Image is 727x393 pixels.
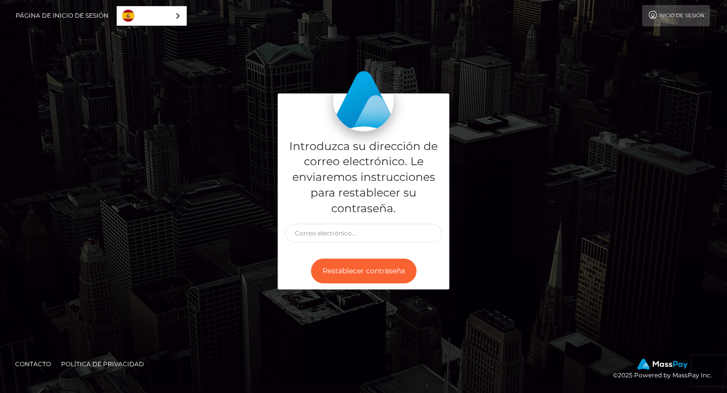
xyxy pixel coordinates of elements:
[285,224,442,242] input: Correo electrónico...
[642,5,710,26] a: Inicio de sesión
[285,139,442,217] h5: Introduzca su dirección de correo electrónico. Le enviaremos instrucciones para restablecer su co...
[16,5,109,26] a: Página de inicio de sesión
[117,6,187,26] aside: Language selected: Español
[333,71,394,131] img: MassPay Login
[637,359,688,370] img: MassPay
[11,356,55,372] a: Contacto
[613,359,719,381] div: © 2025 Powered by MassPay Inc.
[117,6,187,26] div: Language
[57,356,148,372] a: Política de privacidad
[311,259,417,283] button: Restablecer contraseña
[117,7,186,25] a: Español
